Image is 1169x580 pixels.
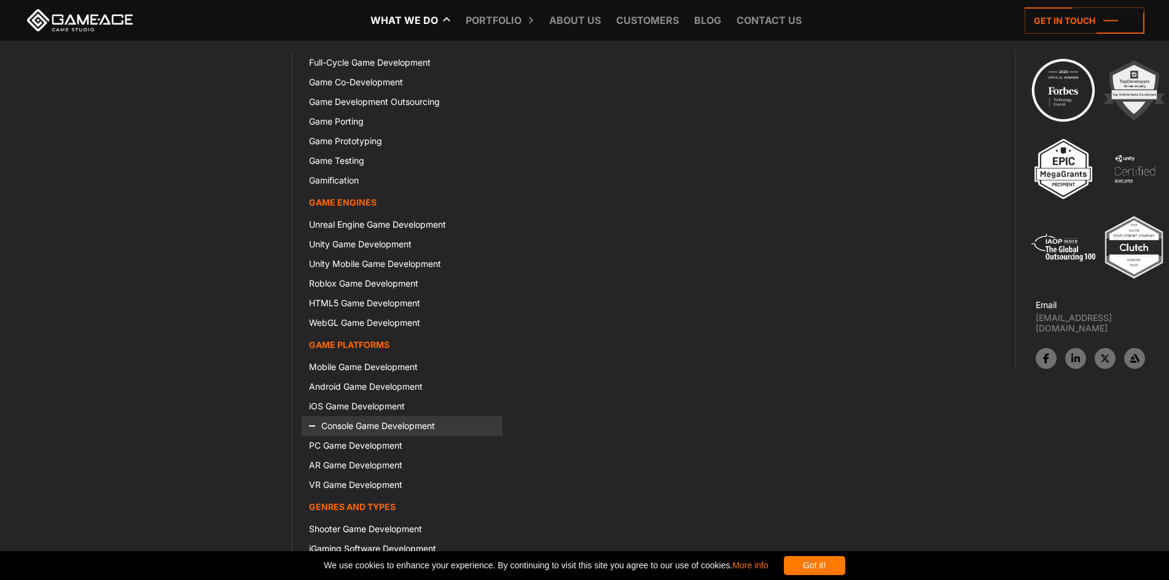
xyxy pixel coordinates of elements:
[302,475,502,495] a: VR Game Development
[1101,135,1168,203] img: 4
[302,92,502,112] a: Game Development Outsourcing
[302,215,502,234] a: Unreal Engine Game Development
[1030,135,1097,203] img: 3
[302,519,502,539] a: Shooter Game Development
[1100,214,1168,281] img: Top ar vr development company gaming 2025 game ace
[302,396,502,416] a: iOS Game Development
[302,539,502,559] a: iGaming Software Development
[1025,7,1144,34] a: Get in touch
[302,455,502,475] a: AR Game Development
[302,53,502,72] a: Full-Cycle Game Development
[302,151,502,171] a: Game Testing
[1030,56,1097,124] img: Technology council badge program ace 2025 game ace
[302,293,502,313] a: HTML5 Game Development
[1100,56,1168,124] img: 2
[302,377,502,396] a: Android Game Development
[1036,300,1057,310] strong: Email
[302,234,502,254] a: Unity Game Development
[302,333,502,357] a: Game platforms
[1030,214,1097,281] img: 5
[302,495,502,519] a: Genres and Types
[302,171,502,190] a: Gamification
[302,313,502,333] a: WebGL Game Development
[732,560,768,570] a: More info
[302,274,502,293] a: Roblox Game Development
[302,131,502,151] a: Game Prototyping
[302,72,502,92] a: Game Co-Development
[784,556,845,575] div: Got it!
[302,190,502,215] a: Game Engines
[302,112,502,131] a: Game Porting
[302,357,502,377] a: Mobile Game Development
[302,416,502,436] a: Console Game Development
[302,254,502,274] a: Unity Mobile Game Development
[324,556,768,575] span: We use cookies to enhance your experience. By continuing to visit this site you agree to our use ...
[302,436,502,455] a: PC Game Development
[1036,312,1169,333] a: [EMAIL_ADDRESS][DOMAIN_NAME]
